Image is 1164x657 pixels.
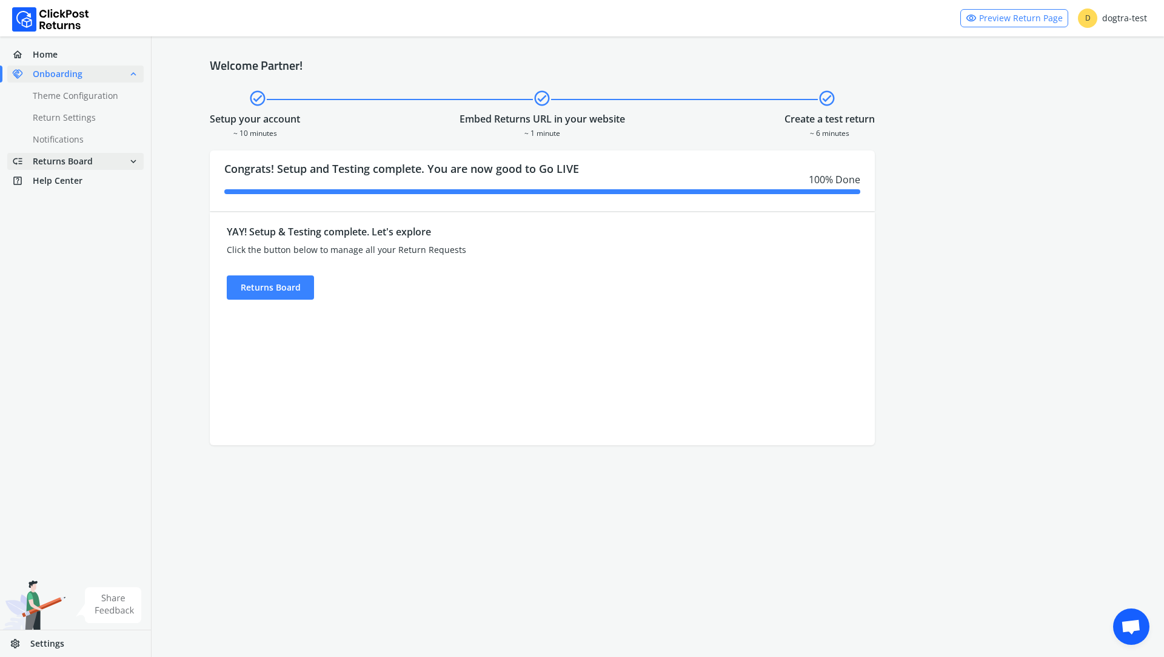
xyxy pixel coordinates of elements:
[12,7,89,32] img: Logo
[7,109,158,126] a: Return Settings
[460,126,625,138] div: ~ 1 minute
[33,49,58,61] span: Home
[210,126,300,138] div: ~ 10 minutes
[227,224,691,239] div: YAY! Setup & Testing complete. Let's explore
[224,172,860,187] div: 100 % Done
[30,638,64,650] span: Settings
[210,58,1106,73] h4: Welcome Partner!
[12,66,33,83] span: handshake
[128,153,139,170] span: expand_more
[1113,608,1149,645] a: Open chat
[227,244,691,256] div: Click the button below to manage all your Return Requests
[33,68,82,80] span: Onboarding
[7,46,144,63] a: homeHome
[128,66,139,83] span: expand_less
[12,46,33,63] span: home
[960,9,1068,27] a: visibilityPreview Return Page
[1078,8,1097,28] span: D
[227,275,314,300] div: Returns Board
[33,155,93,167] span: Returns Board
[10,635,30,652] span: settings
[12,172,33,189] span: help_center
[1078,8,1147,28] div: dogtra-test
[210,112,300,126] div: Setup your account
[12,153,33,170] span: low_priority
[966,10,977,27] span: visibility
[818,87,836,109] span: check_circle
[460,112,625,126] div: Embed Returns URL in your website
[784,112,875,126] div: Create a test return
[249,87,267,109] span: check_circle
[210,150,875,211] div: Congrats! Setup and Testing complete. You are now good to Go LIVE
[7,87,158,104] a: Theme Configuration
[533,87,551,109] span: check_circle
[76,587,142,623] img: share feedback
[7,172,144,189] a: help_centerHelp Center
[784,126,875,138] div: ~ 6 minutes
[33,175,82,187] span: Help Center
[7,131,158,148] a: Notifications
